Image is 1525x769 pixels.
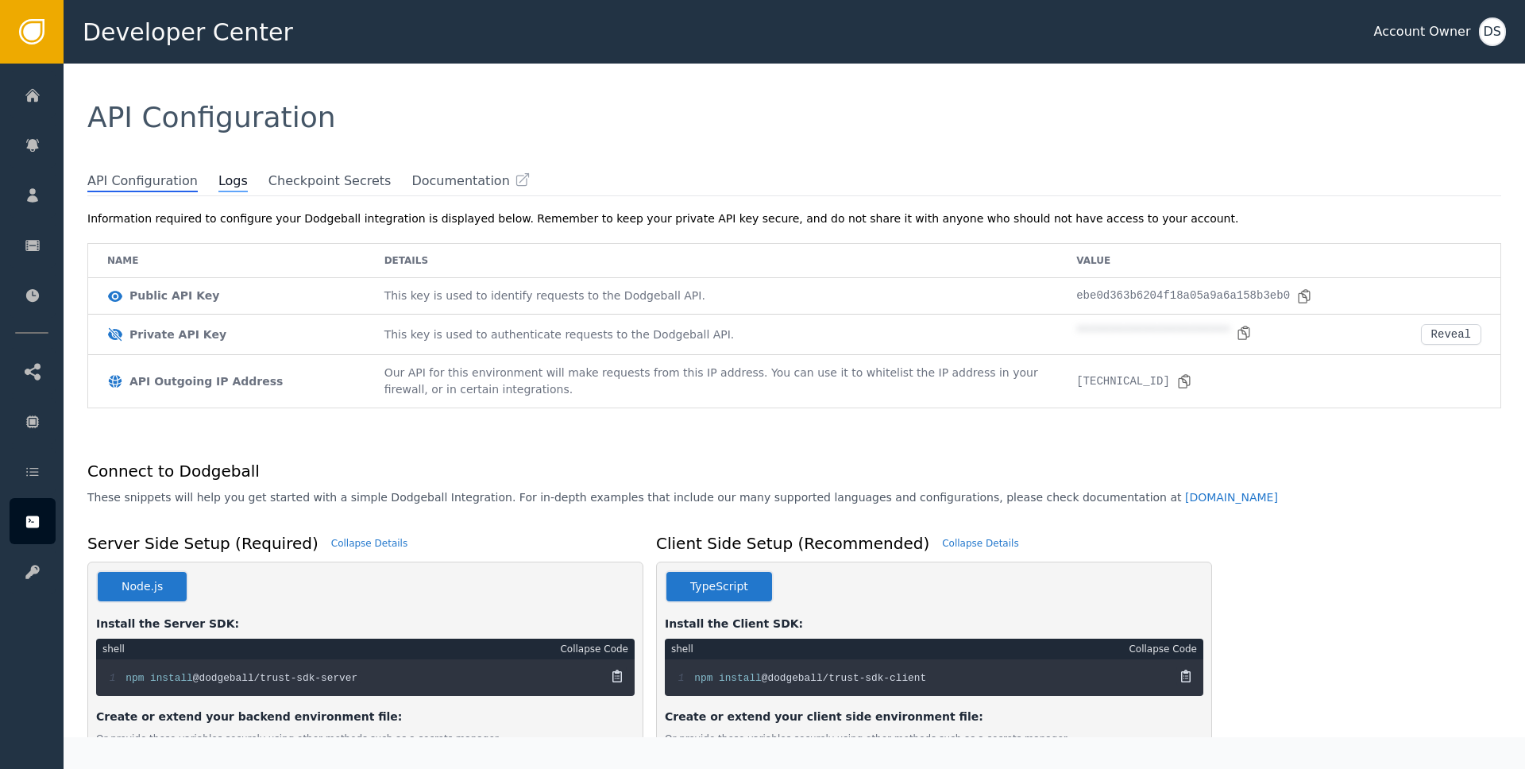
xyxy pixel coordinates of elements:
h1: Connect to Dodgeball [87,459,1278,483]
span: @dodgeball/trust-sdk-client [762,672,926,684]
span: Documentation [411,172,509,191]
div: Or provide these variables securely using other methods such as a secrets manager [96,732,635,746]
a: Documentation [411,172,530,191]
div: Or provide these variables securely using other methods such as a secrets manager [665,732,1203,746]
div: API Outgoing IP Address [129,373,283,390]
div: Information required to configure your Dodgeball integration is displayed below. Remember to keep... [87,211,1501,227]
span: npm [694,672,712,684]
button: Copy Code [1176,667,1195,686]
button: TypeScript [665,570,774,603]
td: This key is used to identify requests to the Dodgeball API. [365,278,1058,315]
a: [DOMAIN_NAME] [1185,491,1278,504]
div: Reveal [1431,328,1471,341]
span: Logs [218,172,248,192]
div: Public API Key [129,288,219,304]
button: DS [1479,17,1506,46]
span: 1 [110,671,125,686]
td: Details [365,244,1058,278]
span: 1 [678,671,694,686]
div: Private API Key [129,327,226,343]
div: Install the Server SDK: [96,616,635,632]
button: Node.js [96,570,188,603]
div: Collapse Details [331,536,407,551]
span: @dodgeball/trust-sdk-server [193,672,357,684]
span: install [150,672,193,684]
div: Install the Client SDK: [665,616,1203,632]
h1: Server Side Setup (Required) [87,531,319,555]
span: API Configuration [87,101,336,133]
button: Reveal [1421,324,1481,345]
td: Value [1057,244,1500,278]
span: API Configuration [87,172,198,192]
h1: Client Side Setup (Recommended) [656,531,929,555]
div: shell [102,642,125,656]
div: Account Owner [1374,22,1471,41]
td: Our API for this environment will make requests from this IP address. You can use it to whitelist... [365,355,1058,408]
div: Collapse Code [560,642,628,656]
span: install [719,672,762,684]
div: ebe0d363b6204f18a05a9a6a158b3eb0 [1076,288,1312,304]
td: Name [88,244,365,278]
p: These snippets will help you get started with a simple Dodgeball Integration. For in-depth exampl... [87,489,1278,506]
div: [TECHNICAL_ID] [1076,373,1192,390]
span: Checkpoint Secrets [268,172,392,191]
div: Create or extend your client side environment file: [665,709,1203,725]
div: shell [671,642,693,656]
span: npm [125,672,144,684]
td: This key is used to authenticate requests to the Dodgeball API. [365,315,1058,355]
div: Collapse Details [942,536,1018,551]
div: Create or extend your backend environment file: [96,709,635,725]
button: Copy Code [608,667,627,686]
span: Developer Center [83,14,293,50]
div: Collapse Code [1129,642,1197,656]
